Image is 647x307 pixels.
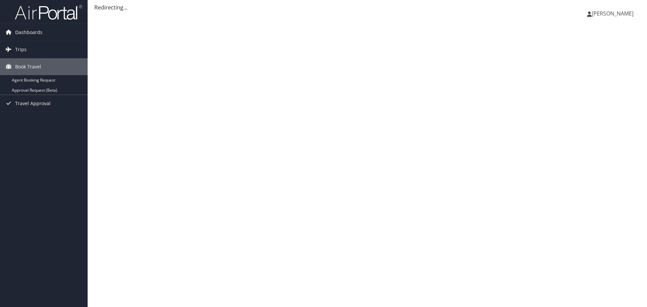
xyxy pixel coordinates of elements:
span: Trips [15,41,27,58]
div: Redirecting... [94,3,640,11]
span: Dashboards [15,24,42,41]
a: [PERSON_NAME] [587,3,640,24]
span: Travel Approval [15,95,51,112]
span: [PERSON_NAME] [592,10,634,17]
span: Book Travel [15,58,41,75]
img: airportal-logo.png [15,4,82,20]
